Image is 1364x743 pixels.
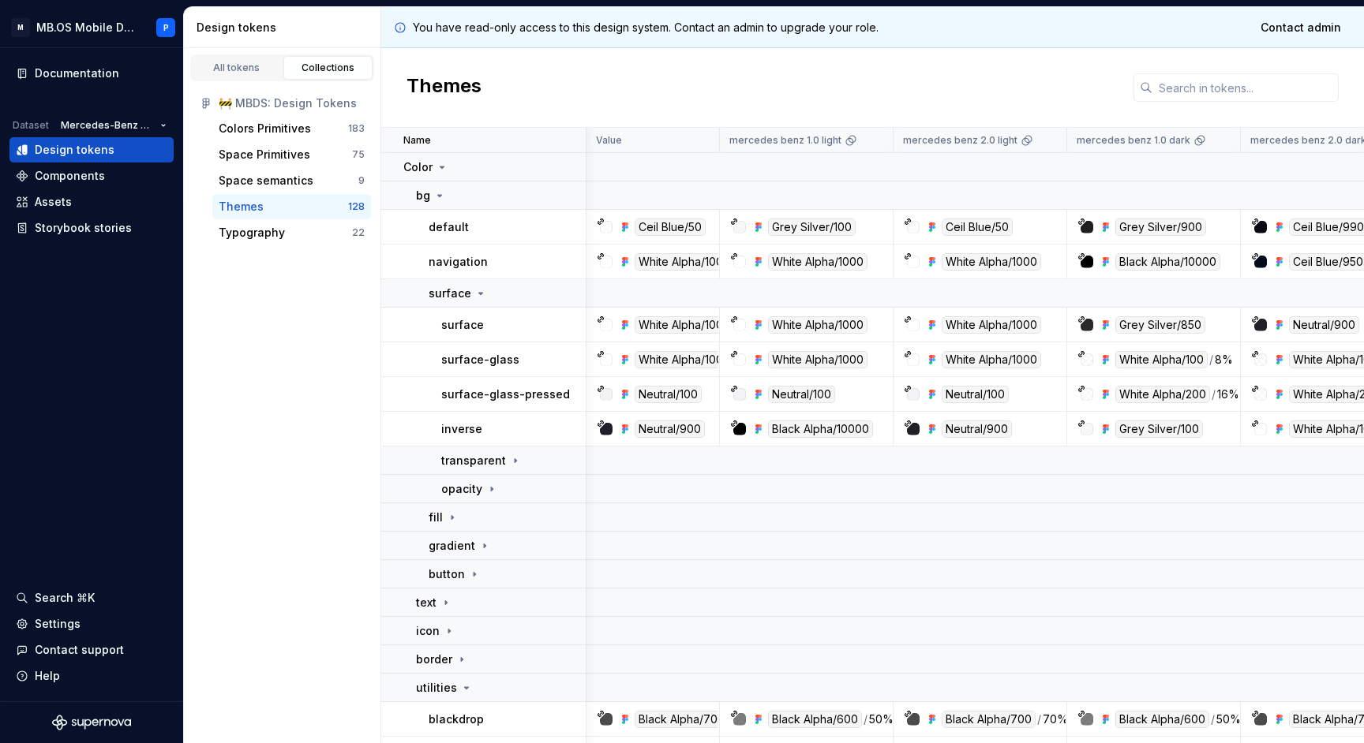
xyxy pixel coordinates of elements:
[403,134,431,147] p: Name
[429,510,443,525] p: fill
[9,637,174,663] button: Contact support
[1289,316,1359,334] div: Neutral/900
[416,680,457,696] p: utilities
[768,316,867,334] div: White Alpha/1000
[197,20,374,35] div: Design tokens
[441,386,570,402] p: surface-glass-pressed
[1115,386,1210,403] div: White Alpha/200
[52,715,131,730] svg: Supernova Logo
[219,173,313,189] div: Space semantics
[1077,134,1190,147] p: mercedes benz 1.0 dark
[35,616,81,632] div: Settings
[942,420,1012,438] div: Neutral/900
[429,219,469,235] p: default
[729,134,841,147] p: mercedes benz 1.0 light
[9,611,174,637] a: Settings
[358,174,365,187] div: 9
[212,142,371,167] button: Space Primitives75
[1037,711,1041,728] div: /
[352,148,365,161] div: 75
[635,253,734,271] div: White Alpha/1000
[635,218,706,236] div: Ceil Blue/50
[352,226,365,239] div: 22
[219,225,285,241] div: Typography
[942,386,1009,403] div: Neutral/100
[1261,20,1341,35] span: Contact admin
[441,352,519,368] p: surface-glass
[219,147,310,162] div: Space Primitives
[219,95,365,111] div: 🚧 MBDS: Design Tokens
[768,253,867,271] div: White Alpha/1000
[35,642,124,658] div: Contact support
[1216,711,1241,728] div: 50%
[413,20,879,35] p: You have read-only access to this design system. Contact an admin to upgrade your role.
[1115,253,1220,271] div: Black Alpha/10000
[35,168,105,184] div: Components
[9,137,174,162] a: Design tokens
[416,188,430,203] p: bg
[942,316,1041,334] div: White Alpha/1000
[61,119,154,132] span: Mercedes-Benz 2.0
[9,663,174,689] button: Help
[1115,351,1208,368] div: White Alpha/100
[768,420,873,438] div: Black Alpha/10000
[635,351,734,368] div: White Alpha/1000
[416,623,440,639] p: icon
[1217,386,1239,403] div: 16%
[9,61,174,86] a: Documentation
[635,386,702,403] div: Neutral/100
[635,420,705,438] div: Neutral/900
[348,122,365,135] div: 183
[1215,351,1233,368] div: 8%
[9,585,174,610] button: Search ⌘K
[1043,711,1068,728] div: 70%
[289,62,368,74] div: Collections
[9,163,174,189] a: Components
[1152,73,1339,102] input: Search in tokens...
[3,10,180,44] button: MMB.OS Mobile Design SystemP
[9,189,174,215] a: Assets
[219,121,311,136] div: Colors Primitives
[768,711,862,728] div: Black Alpha/600
[407,73,482,102] h2: Themes
[429,566,465,582] p: button
[197,62,276,74] div: All tokens
[942,253,1041,271] div: White Alpha/1000
[1115,711,1209,728] div: Black Alpha/600
[1209,351,1213,368] div: /
[942,351,1041,368] div: White Alpha/1000
[596,134,622,147] p: Value
[1211,711,1215,728] div: /
[1250,13,1351,42] a: Contact admin
[903,134,1017,147] p: mercedes benz 2.0 light
[11,18,30,37] div: M
[403,159,433,175] p: Color
[635,316,734,334] div: White Alpha/1000
[35,220,132,236] div: Storybook stories
[13,119,49,132] div: Dataset
[348,200,365,213] div: 128
[441,481,482,497] p: opacity
[429,286,471,301] p: surface
[429,711,484,727] p: blackdrop
[1115,420,1203,438] div: Grey Silver/100
[429,538,475,554] p: gradient
[429,254,488,270] p: navigation
[35,194,72,210] div: Assets
[416,595,437,610] p: text
[1115,316,1205,334] div: Grey Silver/850
[212,220,371,245] button: Typography22
[54,114,174,136] button: Mercedes-Benz 2.0
[219,199,264,215] div: Themes
[864,711,867,728] div: /
[869,711,894,728] div: 50%
[212,194,371,219] button: Themes128
[212,116,371,141] button: Colors Primitives183
[768,386,835,403] div: Neutral/100
[635,711,729,728] div: Black Alpha/700
[212,168,371,193] button: Space semantics9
